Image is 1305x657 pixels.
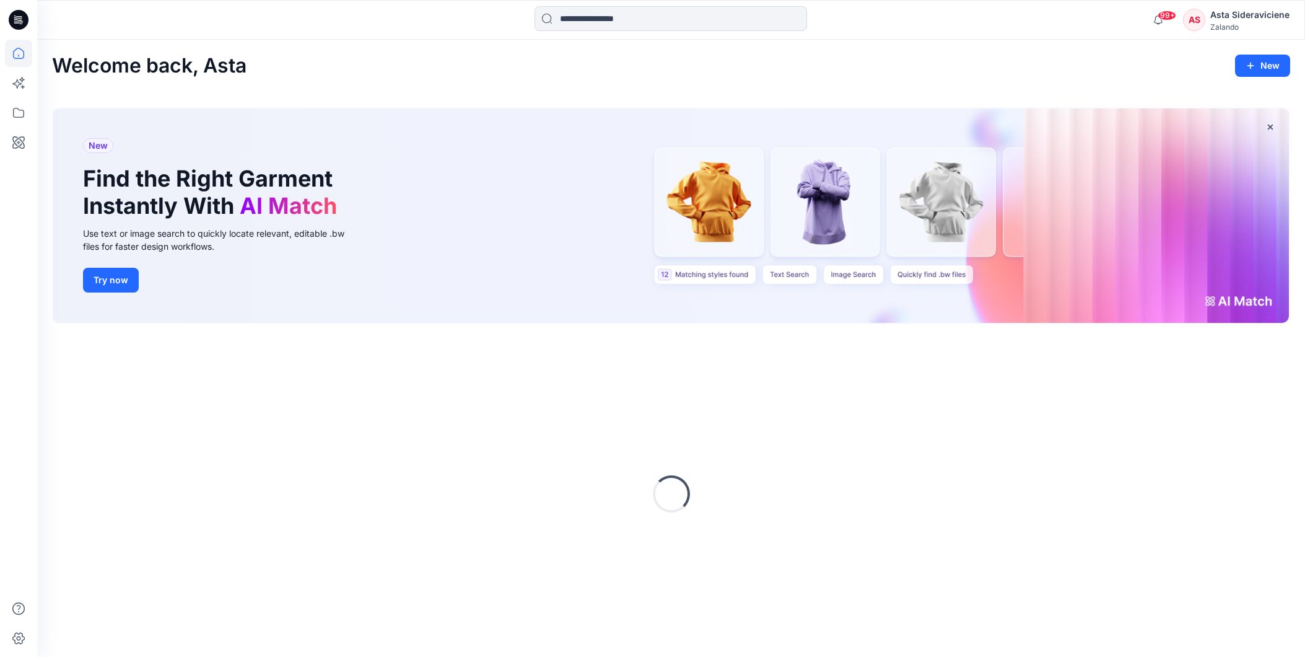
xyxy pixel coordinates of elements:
h2: Welcome back, Asta [52,55,247,77]
div: Asta Sideraviciene [1210,7,1290,22]
button: New [1235,55,1290,77]
div: Use text or image search to quickly locate relevant, editable .bw files for faster design workflows. [83,227,362,253]
span: AI Match [240,192,337,219]
span: New [89,138,108,153]
h1: Find the Right Garment Instantly With [83,165,343,219]
span: 99+ [1158,11,1176,20]
button: Try now [83,268,139,293]
div: AS [1183,9,1205,31]
div: Zalando [1210,22,1290,32]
